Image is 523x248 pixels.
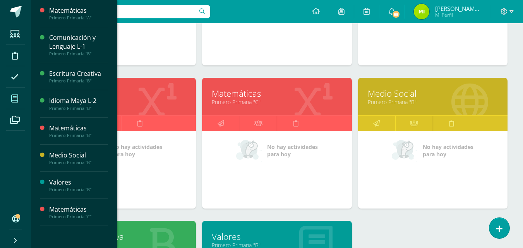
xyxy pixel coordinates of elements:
span: No hay actividades para hoy [267,143,318,158]
div: Matemáticas [49,124,108,133]
span: No hay actividades para hoy [423,143,473,158]
span: No hay actividades para hoy [111,143,162,158]
div: Primero Primaria "A" [49,15,108,21]
a: Primero Primaria "B" [368,98,498,106]
div: Valores [49,178,108,187]
div: Medio Social [49,151,108,160]
a: Medio Social [368,87,498,99]
a: MatemáticasPrimero Primaria "B" [49,124,108,138]
span: [PERSON_NAME] de la [PERSON_NAME] [435,5,482,12]
a: Primero Primaria "C" [212,98,342,106]
a: Comunicación y Lenguaje L-1Primero Primaria "B" [49,33,108,56]
div: Primero Primaria "B" [49,160,108,165]
div: Primero Primaria "B" [49,106,108,111]
div: Matemáticas [49,205,108,214]
a: Matemáticas [56,87,186,99]
input: Busca un usuario... [36,5,210,18]
div: Primero Primaria "B" [49,51,108,56]
span: 65 [392,10,400,19]
img: 7083528cf830f4a114e6d6bae7e1180e.png [414,4,429,19]
div: Comunicación y Lenguaje L-1 [49,33,108,51]
a: MatemáticasPrimero Primaria "A" [49,6,108,21]
a: Escritura Creativa [56,231,186,243]
a: ValoresPrimero Primaria "B" [49,178,108,192]
a: Primero Primaria "B" [56,98,186,106]
a: Medio SocialPrimero Primaria "B" [49,151,108,165]
div: Primero Primaria "B" [49,133,108,138]
div: Primero Primaria "B" [49,78,108,84]
img: no_activities_small.png [392,139,417,162]
div: Primero Primaria "B" [49,187,108,192]
a: MatemáticasPrimero Primaria "C" [49,205,108,219]
span: Mi Perfil [435,12,482,18]
div: Matemáticas [49,6,108,15]
div: Primero Primaria "C" [49,214,108,219]
a: Escritura CreativaPrimero Primaria "B" [49,69,108,84]
a: Idioma Maya L-2Primero Primaria "B" [49,96,108,111]
a: Valores [212,231,342,243]
div: Escritura Creativa [49,69,108,78]
a: Matemáticas [212,87,342,99]
img: no_activities_small.png [236,139,262,162]
div: Idioma Maya L-2 [49,96,108,105]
